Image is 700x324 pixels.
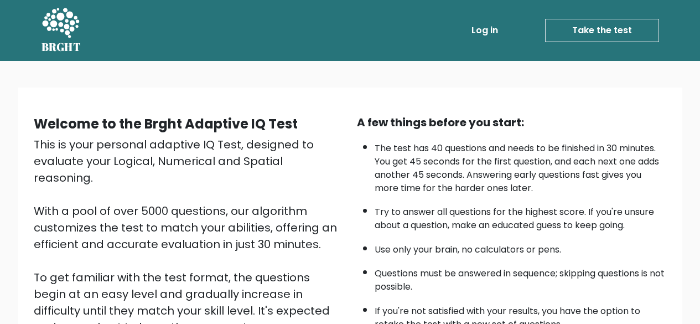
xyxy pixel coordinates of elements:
li: Questions must be answered in sequence; skipping questions is not possible. [375,261,667,294]
h5: BRGHT [42,40,81,54]
li: Use only your brain, no calculators or pens. [375,238,667,256]
a: BRGHT [42,4,81,56]
li: Try to answer all questions for the highest score. If you're unsure about a question, make an edu... [375,200,667,232]
li: The test has 40 questions and needs to be finished in 30 minutes. You get 45 seconds for the firs... [375,136,667,195]
div: A few things before you start: [357,114,667,131]
a: Take the test [545,19,659,42]
b: Welcome to the Brght Adaptive IQ Test [34,115,298,133]
a: Log in [467,19,502,42]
